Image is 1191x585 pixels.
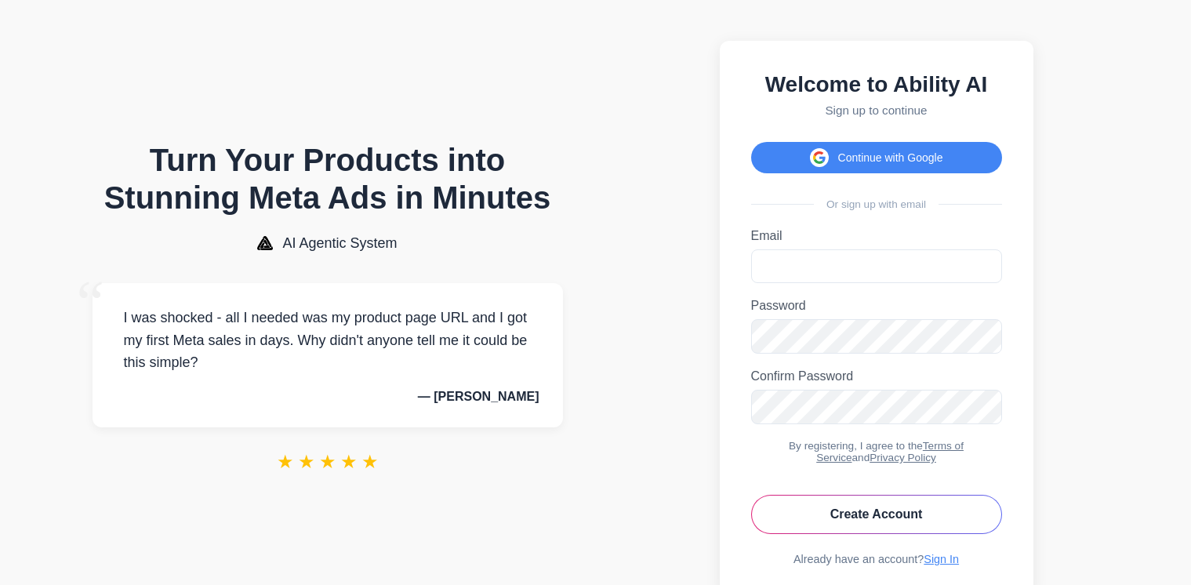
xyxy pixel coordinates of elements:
p: — [PERSON_NAME] [116,390,539,404]
span: ★ [361,451,379,473]
a: Privacy Policy [870,452,936,463]
p: I was shocked - all I needed was my product page URL and I got my first Meta sales in days. Why d... [116,307,539,374]
span: “ [77,267,105,339]
span: ★ [319,451,336,473]
button: Continue with Google [751,142,1002,173]
label: Confirm Password [751,369,1002,383]
a: Terms of Service [816,440,964,463]
p: Sign up to continue [751,104,1002,117]
span: AI Agentic System [282,235,397,252]
span: ★ [340,451,358,473]
label: Password [751,299,1002,313]
h1: Turn Your Products into Stunning Meta Ads in Minutes [93,141,563,216]
label: Email [751,229,1002,243]
h2: Welcome to Ability AI [751,72,1002,97]
span: ★ [277,451,294,473]
div: Already have an account? [751,553,1002,565]
div: By registering, I agree to the and [751,440,1002,463]
span: ★ [298,451,315,473]
img: AI Agentic System Logo [257,236,273,250]
button: Create Account [751,495,1002,534]
div: Or sign up with email [751,198,1002,210]
a: Sign In [924,553,959,565]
